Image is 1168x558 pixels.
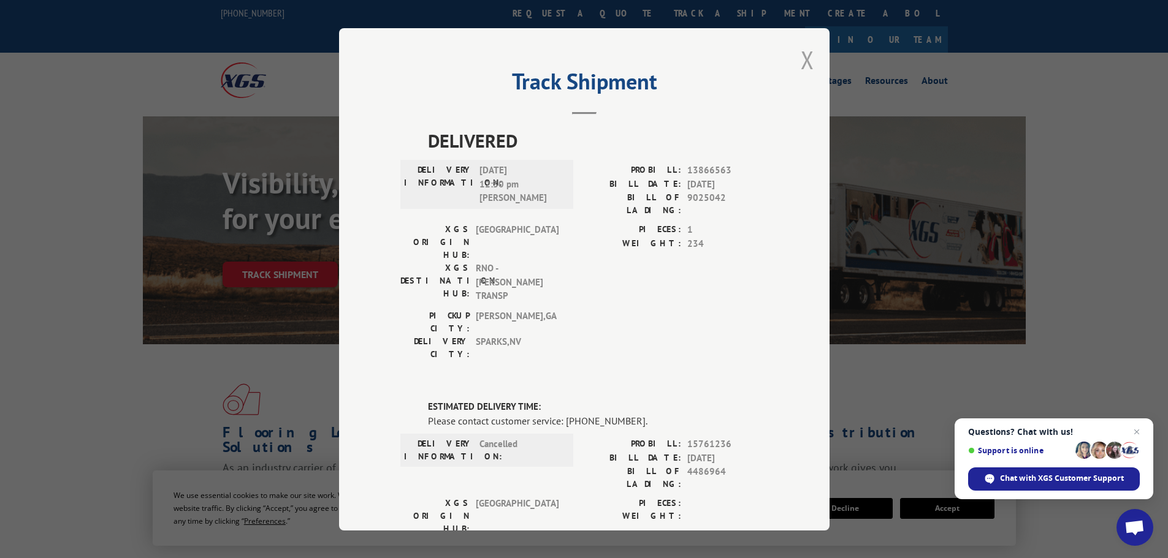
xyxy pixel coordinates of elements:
label: BILL DATE: [584,451,681,465]
span: 4486964 [687,465,768,491]
label: WEIGHT: [584,510,681,522]
h2: Track Shipment [400,73,768,96]
span: 9025042 [687,191,768,217]
span: Close chat [1129,424,1144,439]
span: SPARKS , NV [476,334,559,360]
label: BILL DATE: [584,177,681,191]
label: DELIVERY CITY: [400,334,470,360]
label: WEIGHT: [584,236,681,251]
span: [DATE] [687,451,768,465]
label: XGS ORIGIN HUB: [400,223,470,262]
label: BILL OF LADING: [584,465,681,491]
span: [GEOGRAPHIC_DATA] [476,223,559,262]
label: DELIVERY INFORMATION: [404,164,473,205]
div: Open chat [1116,509,1153,546]
span: [DATE] [687,177,768,191]
label: PIECES: [584,497,681,510]
span: 15761236 [687,437,768,451]
div: Chat with XGS Customer Support [968,467,1140,491]
label: PROBILL: [584,164,681,178]
span: [PERSON_NAME] , GA [476,309,559,334]
span: 1 [687,223,768,237]
label: PIECES: [584,223,681,237]
div: Please contact customer service: [PHONE_NUMBER]. [428,413,768,428]
label: XGS DESTINATION HUB: [400,262,470,303]
button: Close modal [801,43,814,76]
span: Chat with XGS Customer Support [1000,473,1124,484]
span: Cancelled [479,437,562,463]
span: DELIVERED [428,127,768,154]
span: 13866563 [687,164,768,178]
label: DELIVERY INFORMATION: [404,437,473,463]
label: BILL OF LADING: [584,191,681,217]
span: RNO - [PERSON_NAME] TRANSP [476,262,559,303]
label: ESTIMATED DELIVERY TIME: [428,399,768,413]
label: PROBILL: [584,437,681,451]
span: [GEOGRAPHIC_DATA] [476,497,559,535]
label: PICKUP CITY: [400,309,470,334]
span: Questions? Chat with us! [968,427,1140,437]
span: 234 [687,236,768,251]
label: XGS ORIGIN HUB: [400,497,470,535]
span: [DATE] 12:30 pm [PERSON_NAME] [479,164,562,205]
span: Support is online [968,446,1071,455]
